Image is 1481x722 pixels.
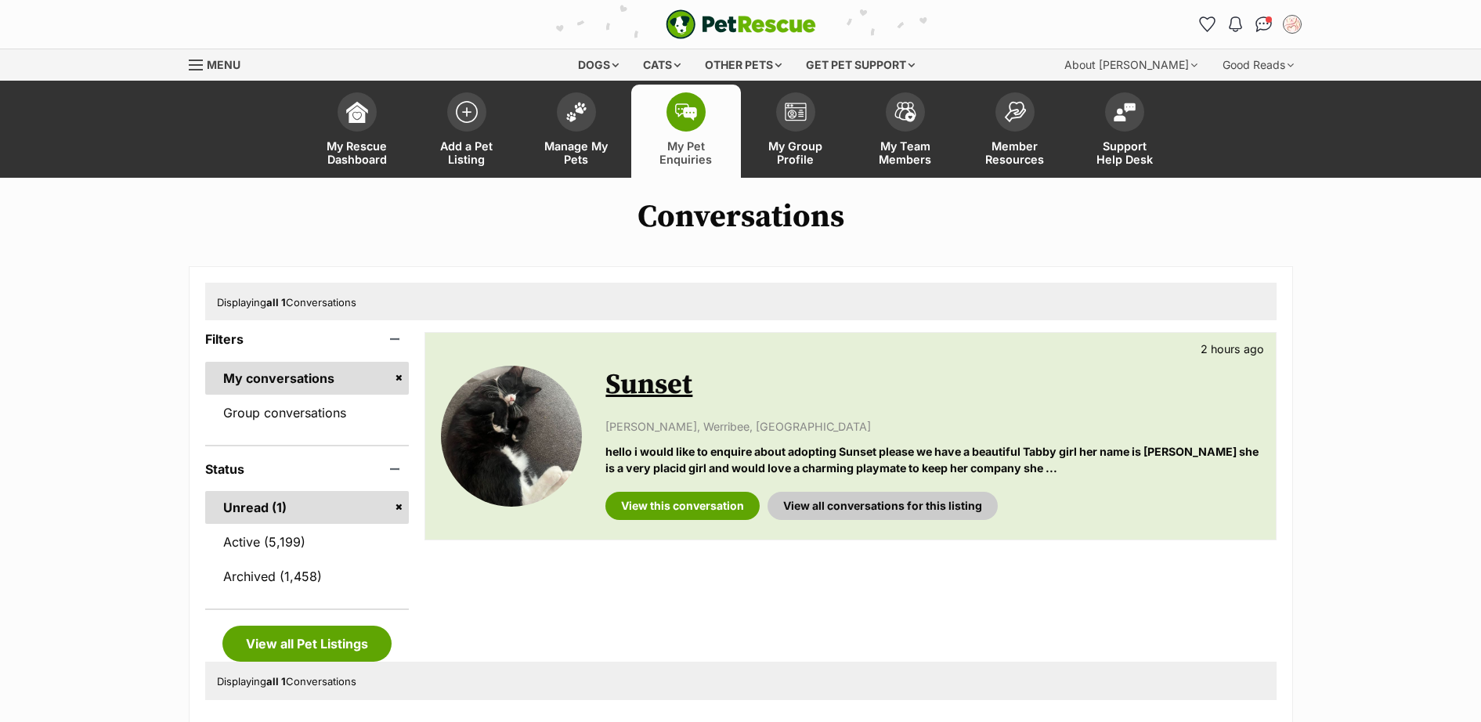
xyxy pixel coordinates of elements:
[894,102,916,122] img: team-members-icon-5396bd8760b3fe7c0b43da4ab00e1e3bb1a5d9ba89233759b79545d2d3fc5d0d.svg
[760,139,831,166] span: My Group Profile
[205,462,410,476] header: Status
[266,675,286,688] strong: all 1
[694,49,793,81] div: Other pets
[302,85,412,178] a: My Rescue Dashboard
[522,85,631,178] a: Manage My Pets
[1229,16,1241,32] img: notifications-46538b983faf8c2785f20acdc204bb7945ddae34d4c08c2a6579f10ce5e182be.svg
[346,101,368,123] img: dashboard-icon-eb2f2d2d3e046f16d808141f083e7271f6b2e854fb5c12c21221c1fb7104beca.svg
[795,49,926,81] div: Get pet support
[1053,49,1208,81] div: About [PERSON_NAME]
[605,418,1259,435] p: [PERSON_NAME], Werribee, [GEOGRAPHIC_DATA]
[1114,103,1136,121] img: help-desk-icon-fdf02630f3aa405de69fd3d07c3f3aa587a6932b1a1747fa1d2bba05be0121f9.svg
[1070,85,1179,178] a: Support Help Desk
[205,362,410,395] a: My conversations
[266,296,286,309] strong: all 1
[441,366,582,507] img: Sunset
[1255,16,1272,32] img: chat-41dd97257d64d25036548639549fe6c8038ab92f7586957e7f3b1b290dea8141.svg
[205,396,410,429] a: Group conversations
[870,139,941,166] span: My Team Members
[322,139,392,166] span: My Rescue Dashboard
[741,85,851,178] a: My Group Profile
[217,675,356,688] span: Displaying Conversations
[768,492,998,520] a: View all conversations for this listing
[1223,12,1248,37] button: Notifications
[1252,12,1277,37] a: Conversations
[851,85,960,178] a: My Team Members
[217,296,356,309] span: Displaying Conversations
[1212,49,1305,81] div: Good Reads
[651,139,721,166] span: My Pet Enquiries
[1195,12,1305,37] ul: Account quick links
[205,332,410,346] header: Filters
[1089,139,1160,166] span: Support Help Desk
[960,85,1070,178] a: Member Resources
[785,103,807,121] img: group-profile-icon-3fa3cf56718a62981997c0bc7e787c4b2cf8bcc04b72c1350f741eb67cf2f40e.svg
[605,492,760,520] a: View this conversation
[1004,101,1026,122] img: member-resources-icon-8e73f808a243e03378d46382f2149f9095a855e16c252ad45f914b54edf8863c.svg
[189,49,251,78] a: Menu
[1201,341,1264,357] p: 2 hours ago
[412,85,522,178] a: Add a Pet Listing
[205,525,410,558] a: Active (5,199)
[605,367,692,403] a: Sunset
[565,102,587,122] img: manage-my-pets-icon-02211641906a0b7f246fdf0571729dbe1e7629f14944591b6c1af311fb30b64b.svg
[666,9,816,39] img: logo-e224e6f780fb5917bec1dbf3a21bbac754714ae5b6737aabdf751b685950b380.svg
[456,101,478,123] img: add-pet-listing-icon-0afa8454b4691262ce3f59096e99ab1cd57d4a30225e0717b998d2c9b9846f56.svg
[1284,16,1300,32] img: Give a Kitty a Home profile pic
[980,139,1050,166] span: Member Resources
[666,9,816,39] a: PetRescue
[1195,12,1220,37] a: Favourites
[222,626,392,662] a: View all Pet Listings
[432,139,502,166] span: Add a Pet Listing
[675,103,697,121] img: pet-enquiries-icon-7e3ad2cf08bfb03b45e93fb7055b45f3efa6380592205ae92323e6603595dc1f.svg
[631,85,741,178] a: My Pet Enquiries
[541,139,612,166] span: Manage My Pets
[205,560,410,593] a: Archived (1,458)
[205,491,410,524] a: Unread (1)
[207,58,240,71] span: Menu
[567,49,630,81] div: Dogs
[605,443,1259,477] p: hello i would like to enquire about adopting Sunset please we have a beautiful Tabby girl her nam...
[1280,12,1305,37] button: My account
[632,49,692,81] div: Cats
